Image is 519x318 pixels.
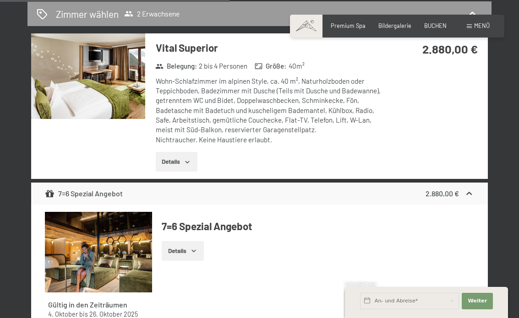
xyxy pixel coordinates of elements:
time: 26.10.2025 [89,310,138,318]
span: 40 m² [289,61,305,71]
div: 7=6 Spezial Angebot2.880,00 € [31,183,488,205]
strong: Größe : [255,61,287,71]
time: 04.10.2025 [48,310,78,318]
span: Weiter [468,297,487,305]
span: 2 Erwachsene [124,9,180,18]
h3: Vital Superior [156,41,385,55]
strong: 2.880,00 € [422,42,478,56]
strong: 2.880,00 € [426,189,459,198]
span: Schnellanfrage [345,281,377,287]
img: mss_renderimg.php [31,33,145,119]
img: mss_renderimg.php [45,212,152,292]
div: Wohn-Schlafzimmer im alpinen Style, ca. 40 m², Naturholzboden oder Teppichboden, Badezimmer mit D... [156,76,385,145]
button: Details [156,152,197,172]
a: BUCHEN [424,22,447,29]
h4: 7=6 Spezial Angebot [162,219,474,233]
strong: Gültig in den Zeiträumen [48,300,127,309]
button: Weiter [462,293,493,309]
button: Details [162,241,203,261]
a: Bildergalerie [378,22,411,29]
span: Menü [474,22,490,29]
h2: Zimmer wählen [56,7,119,21]
span: 2 bis 4 Personen [199,61,247,71]
div: 7=6 Spezial Angebot [45,188,123,199]
strong: Belegung : [155,61,197,71]
a: Premium Spa [331,22,366,29]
